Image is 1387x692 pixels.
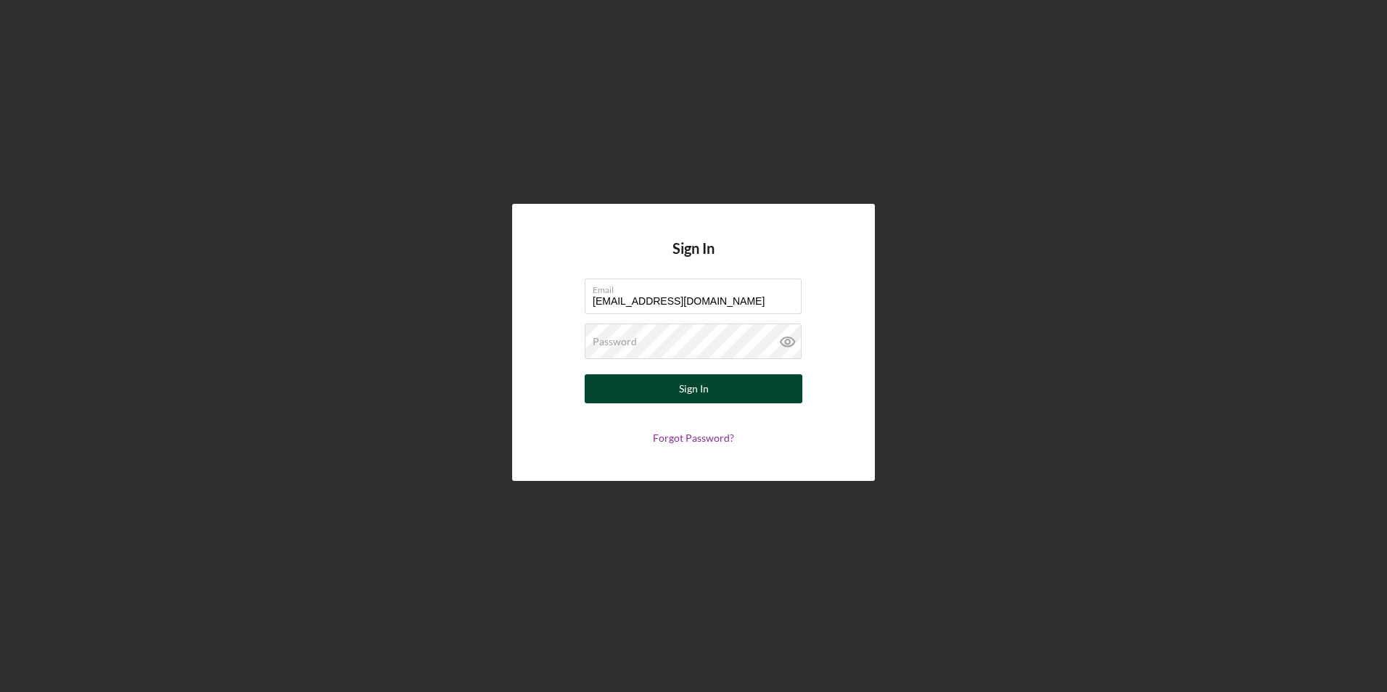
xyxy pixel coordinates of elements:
[679,374,709,403] div: Sign In
[593,279,802,295] label: Email
[585,374,802,403] button: Sign In
[672,240,715,279] h4: Sign In
[653,432,734,444] a: Forgot Password?
[593,336,637,347] label: Password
